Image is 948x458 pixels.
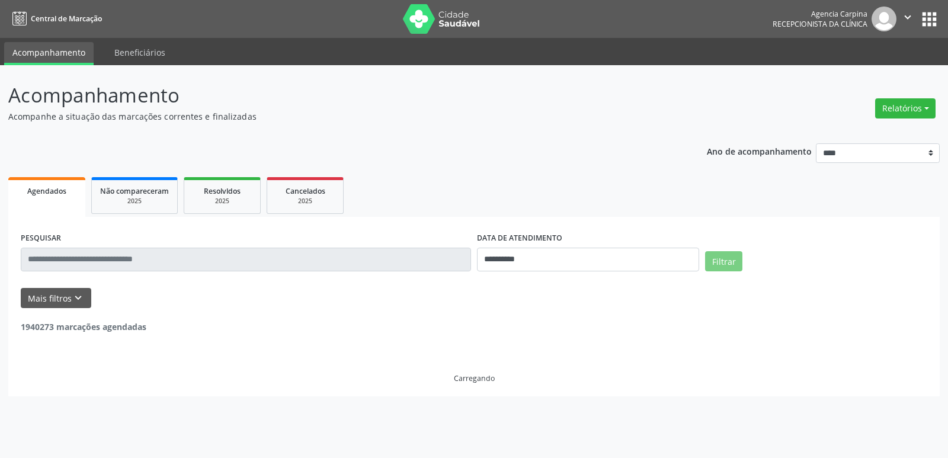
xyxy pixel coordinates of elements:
[276,197,335,206] div: 2025
[8,9,102,28] a: Central de Marcação
[896,7,919,31] button: 
[4,42,94,65] a: Acompanhamento
[773,19,867,29] span: Recepcionista da clínica
[193,197,252,206] div: 2025
[901,11,914,24] i: 
[100,186,169,196] span: Não compareceram
[106,42,174,63] a: Beneficiários
[286,186,325,196] span: Cancelados
[8,110,660,123] p: Acompanhe a situação das marcações correntes e finalizadas
[477,229,562,248] label: DATA DE ATENDIMENTO
[21,288,91,309] button: Mais filtroskeyboard_arrow_down
[204,186,241,196] span: Resolvidos
[773,9,867,19] div: Agencia Carpina
[21,229,61,248] label: PESQUISAR
[21,321,146,332] strong: 1940273 marcações agendadas
[8,81,660,110] p: Acompanhamento
[875,98,936,118] button: Relatórios
[72,292,85,305] i: keyboard_arrow_down
[100,197,169,206] div: 2025
[454,373,495,383] div: Carregando
[707,143,812,158] p: Ano de acompanhamento
[705,251,742,271] button: Filtrar
[31,14,102,24] span: Central de Marcação
[872,7,896,31] img: img
[919,9,940,30] button: apps
[27,186,66,196] span: Agendados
